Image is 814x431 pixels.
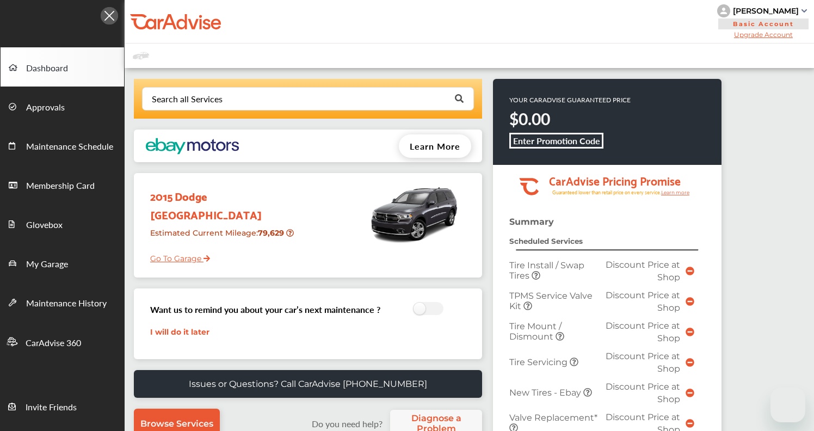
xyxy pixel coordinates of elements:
[142,178,301,224] div: 2015 Dodge [GEOGRAPHIC_DATA]
[606,381,680,404] span: Discount Price at Shop
[150,327,209,337] a: I will do it later
[718,19,809,29] span: Basic Account
[509,321,562,342] span: Tire Mount / Dismount
[26,297,107,311] span: Maintenance History
[717,30,810,39] span: Upgrade Account
[509,387,583,398] span: New Tires - Ebay
[26,336,81,350] span: CarAdvise 360
[549,170,681,190] tspan: CarAdvise Pricing Promise
[733,6,799,16] div: [PERSON_NAME]
[140,418,213,429] span: Browse Services
[133,49,149,63] img: placeholder_car.fcab19be.svg
[509,107,550,130] strong: $0.00
[26,401,77,415] span: Invite Friends
[552,189,661,196] tspan: Guaranteed lower than retail price on every service.
[513,134,600,147] b: Enter Promotion Code
[1,165,124,204] a: Membership Card
[1,243,124,282] a: My Garage
[150,303,380,316] h3: Want us to remind you about your car’s next maintenance ?
[26,61,68,76] span: Dashboard
[1,126,124,165] a: Maintenance Schedule
[606,321,680,343] span: Discount Price at Shop
[1,47,124,87] a: Dashboard
[142,224,301,251] div: Estimated Current Mileage :
[258,228,286,238] strong: 79,629
[509,291,593,311] span: TPMS Service Valve Kit
[717,4,730,17] img: knH8PDtVvWoAbQRylUukY18CTiRevjo20fAtgn5MLBQj4uumYvk2MzTtcAIzfGAtb1XOLVMAvhLuqoNAbL4reqehy0jehNKdM...
[306,417,387,430] label: Do you need help?
[606,351,680,374] span: Discount Price at Shop
[134,370,482,398] a: Issues or Questions? Call CarAdvise [PHONE_NUMBER]
[509,357,570,367] span: Tire Servicing
[1,87,124,126] a: Approvals
[142,245,210,266] a: Go To Garage
[606,260,680,282] span: Discount Price at Shop
[152,95,223,103] div: Search all Services
[509,95,631,104] p: YOUR CARADVISE GUARANTEED PRICE
[368,178,460,249] img: mobile_10036_st0640_046.jpg
[26,101,65,115] span: Approvals
[26,140,113,154] span: Maintenance Schedule
[101,7,118,24] img: Icon.5fd9dcc7.svg
[770,387,805,422] iframe: Button to launch messaging window
[26,179,95,193] span: Membership Card
[509,412,597,423] span: Valve Replacement*
[661,189,690,195] tspan: Learn more
[26,218,63,232] span: Glovebox
[26,257,68,272] span: My Garage
[189,379,427,389] p: Issues or Questions? Call CarAdvise [PHONE_NUMBER]
[509,237,583,245] strong: Scheduled Services
[410,140,460,152] span: Learn More
[1,282,124,322] a: Maintenance History
[1,204,124,243] a: Glovebox
[606,290,680,313] span: Discount Price at Shop
[801,9,807,13] img: sCxJUJ+qAmfqhQGDUl18vwLg4ZYJ6CxN7XmbOMBAAAAAElFTkSuQmCC
[509,217,554,227] strong: Summary
[509,260,584,281] span: Tire Install / Swap Tires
